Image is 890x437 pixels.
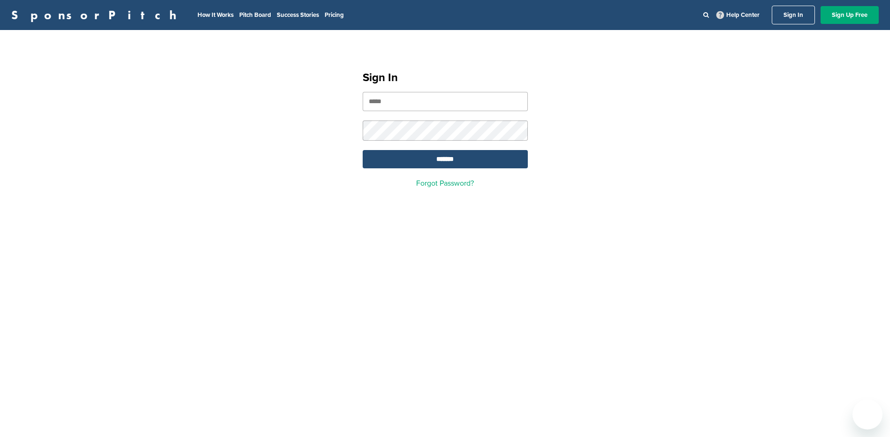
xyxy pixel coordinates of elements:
[852,399,882,429] iframe: Button to launch messaging window
[416,179,474,188] a: Forgot Password?
[11,9,183,21] a: SponsorPitch
[363,69,528,86] h1: Sign In
[239,11,271,19] a: Pitch Board
[715,9,761,21] a: Help Center
[325,11,344,19] a: Pricing
[772,6,815,24] a: Sign In
[277,11,319,19] a: Success Stories
[198,11,234,19] a: How It Works
[821,6,879,24] a: Sign Up Free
